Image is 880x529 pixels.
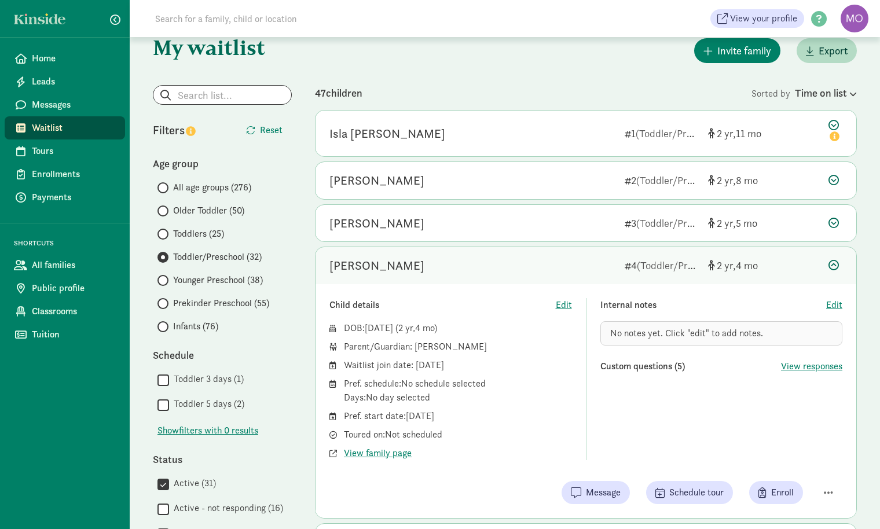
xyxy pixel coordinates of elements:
[157,424,258,438] button: Showfilters with 0 results
[329,298,556,312] div: Child details
[708,172,764,188] div: [object Object]
[344,428,572,442] div: Toured on: Not scheduled
[329,256,424,275] div: Diego Andrews
[562,481,630,504] button: Message
[173,319,218,333] span: Infants (76)
[797,38,857,63] button: Export
[237,119,292,142] button: Reset
[5,323,125,346] a: Tuition
[636,127,723,140] span: (Toddler/Preschool)
[153,36,292,59] h1: My waitlist
[708,258,764,273] div: [object Object]
[795,85,857,101] div: Time on list
[736,127,761,140] span: 11
[169,372,244,386] label: Toddler 3 days (1)
[717,259,736,272] span: 2
[625,258,699,273] div: 4
[415,322,434,334] span: 4
[344,409,572,423] div: Pref. start date: [DATE]
[751,85,857,101] div: Sorted by
[32,258,116,272] span: All families
[173,250,262,264] span: Toddler/Preschool (32)
[153,156,292,171] div: Age group
[32,52,116,65] span: Home
[717,174,736,187] span: 2
[153,451,292,467] div: Status
[260,123,283,137] span: Reset
[717,216,736,230] span: 2
[173,273,263,287] span: Younger Preschool (38)
[625,172,699,188] div: 2
[710,9,804,28] a: View your profile
[5,163,125,186] a: Enrollments
[344,446,412,460] button: View family page
[153,122,222,139] div: Filters
[153,347,292,363] div: Schedule
[730,12,797,25] span: View your profile
[32,190,116,204] span: Payments
[32,281,116,295] span: Public profile
[600,298,827,312] div: Internal notes
[344,377,572,405] div: Pref. schedule: No schedule selected Days: No day selected
[708,126,764,141] div: [object Object]
[5,186,125,209] a: Payments
[826,298,842,312] button: Edit
[636,174,723,187] span: (Toddler/Preschool)
[344,340,572,354] div: Parent/Guardian: [PERSON_NAME]
[5,47,125,70] a: Home
[556,298,572,312] button: Edit
[32,75,116,89] span: Leads
[329,124,445,143] div: Isla Bowers
[717,43,771,58] span: Invite family
[157,424,258,438] span: Show filters with 0 results
[819,43,848,58] span: Export
[173,181,251,194] span: All age groups (276)
[32,304,116,318] span: Classrooms
[315,85,751,101] div: 47 children
[5,116,125,139] a: Waitlist
[173,296,269,310] span: Prekinder Preschool (55)
[5,254,125,277] a: All families
[32,167,116,181] span: Enrollments
[736,216,757,230] span: 5
[5,300,125,323] a: Classrooms
[625,215,699,231] div: 3
[646,481,733,504] button: Schedule tour
[344,358,572,372] div: Waitlist join date: [DATE]
[329,214,424,233] div: Baby Owens
[365,322,393,334] span: [DATE]
[169,397,244,411] label: Toddler 5 days (2)
[636,216,723,230] span: (Toddler/Preschool)
[32,98,116,112] span: Messages
[749,481,803,504] button: Enroll
[398,322,415,334] span: 2
[669,486,724,499] span: Schedule tour
[771,486,794,499] span: Enroll
[148,7,473,30] input: Search for a family, child or location
[600,359,782,373] div: Custom questions (5)
[625,126,699,141] div: 1
[610,327,763,339] span: No notes yet. Click "edit" to add notes.
[736,259,758,272] span: 4
[329,171,424,190] div: Charlotte Manning
[169,501,283,515] label: Active - not responding (16)
[153,86,291,104] input: Search list...
[586,486,621,499] span: Message
[173,227,224,241] span: Toddlers (25)
[694,38,780,63] button: Invite family
[5,277,125,300] a: Public profile
[5,93,125,116] a: Messages
[169,476,216,490] label: Active (31)
[5,70,125,93] a: Leads
[822,473,880,529] iframe: Chat Widget
[637,259,724,272] span: (Toddler/Preschool)
[708,215,764,231] div: [object Object]
[32,328,116,341] span: Tuition
[32,144,116,158] span: Tours
[344,321,572,335] div: DOB: ( )
[781,359,842,373] button: View responses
